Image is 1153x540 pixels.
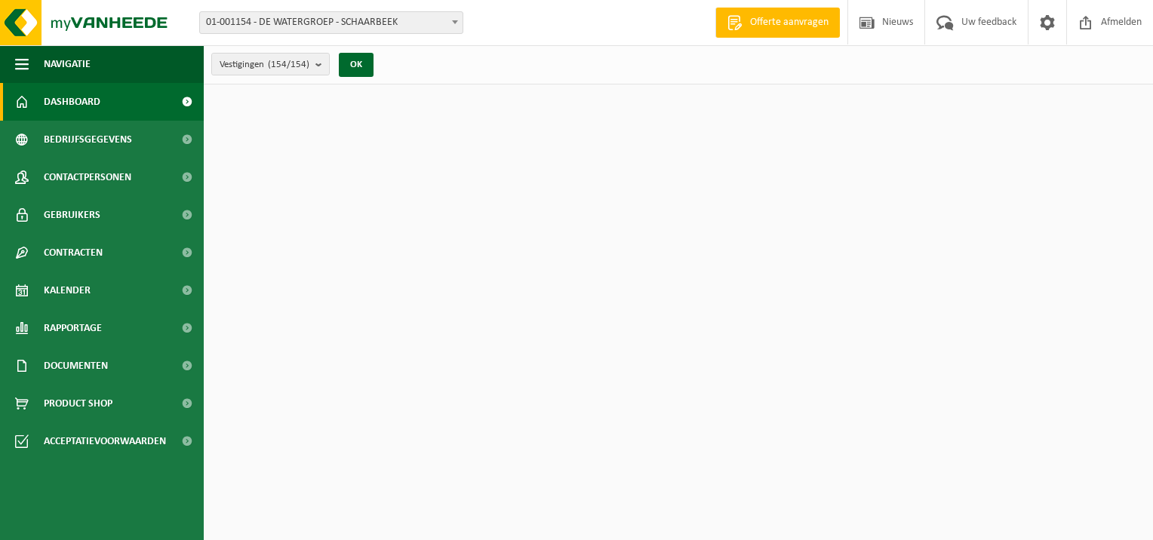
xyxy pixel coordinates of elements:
count: (154/154) [268,60,309,69]
span: Bedrijfsgegevens [44,121,132,158]
span: Navigatie [44,45,91,83]
span: Contactpersonen [44,158,131,196]
span: Documenten [44,347,108,385]
span: Gebruikers [44,196,100,234]
span: Product Shop [44,385,112,422]
span: Contracten [44,234,103,272]
span: Vestigingen [220,54,309,76]
button: Vestigingen(154/154) [211,53,330,75]
span: Dashboard [44,83,100,121]
span: 01-001154 - DE WATERGROEP - SCHAARBEEK [200,12,463,33]
button: OK [339,53,374,77]
span: Acceptatievoorwaarden [44,422,166,460]
span: Kalender [44,272,91,309]
a: Offerte aanvragen [715,8,840,38]
iframe: chat widget [8,507,252,540]
span: 01-001154 - DE WATERGROEP - SCHAARBEEK [199,11,463,34]
span: Offerte aanvragen [746,15,832,30]
span: Rapportage [44,309,102,347]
